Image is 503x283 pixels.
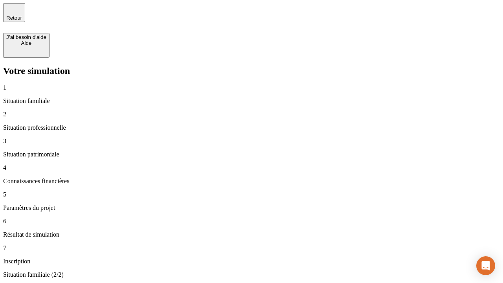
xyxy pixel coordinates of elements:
[3,258,500,265] p: Inscription
[6,34,46,40] div: J’ai besoin d'aide
[3,218,500,225] p: 6
[476,256,495,275] div: Open Intercom Messenger
[3,111,500,118] p: 2
[3,271,500,278] p: Situation familiale (2/2)
[6,15,22,21] span: Retour
[3,204,500,211] p: Paramètres du projet
[3,151,500,158] p: Situation patrimoniale
[3,244,500,252] p: 7
[3,178,500,185] p: Connaissances financières
[3,97,500,105] p: Situation familiale
[3,3,25,22] button: Retour
[3,66,500,76] h2: Votre simulation
[3,124,500,131] p: Situation professionnelle
[6,40,46,46] div: Aide
[3,231,500,238] p: Résultat de simulation
[3,138,500,145] p: 3
[3,191,500,198] p: 5
[3,33,50,58] button: J’ai besoin d'aideAide
[3,84,500,91] p: 1
[3,164,500,171] p: 4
